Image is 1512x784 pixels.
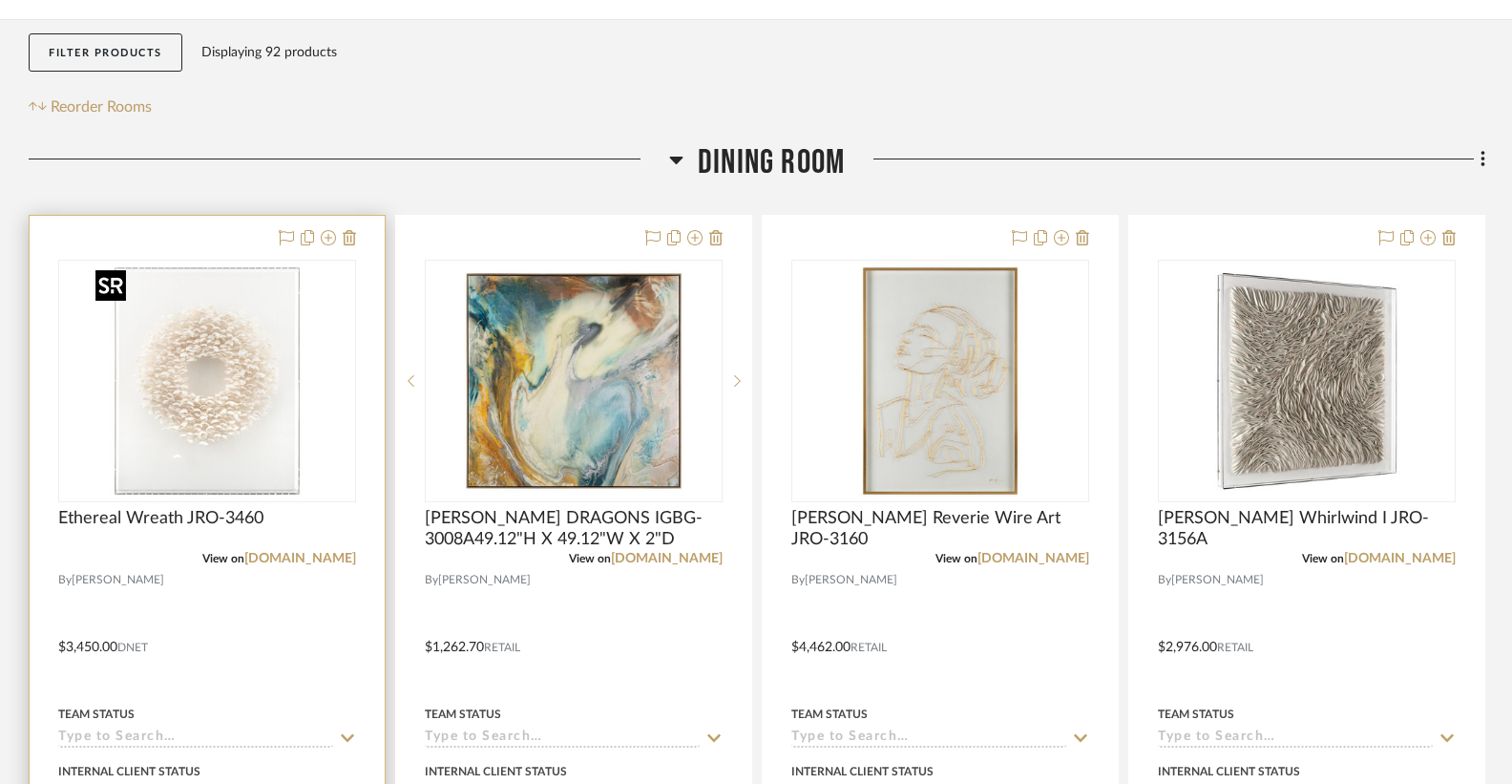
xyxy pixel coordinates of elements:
span: [PERSON_NAME] Reverie Wire Art JRO-3160 [791,508,1089,550]
img: Tony Fey’s Whirlwind I JRO-3156A [1187,262,1426,500]
span: [PERSON_NAME] [438,571,531,589]
span: [PERSON_NAME] [1171,571,1264,589]
a: [DOMAIN_NAME] [611,552,723,565]
span: Reorder Rooms [51,95,152,118]
span: View on [1302,553,1344,564]
input: Type to Search… [425,730,700,748]
button: Reorder Rooms [29,95,152,118]
span: By [425,571,438,589]
a: [DOMAIN_NAME] [977,552,1089,565]
div: Internal Client Status [791,763,934,780]
div: Team Status [791,706,868,723]
div: Internal Client Status [425,763,567,780]
a: [DOMAIN_NAME] [1344,552,1456,565]
span: By [58,571,72,589]
span: [PERSON_NAME] [72,571,164,589]
span: [PERSON_NAME] [805,571,897,589]
img: Mark McDowell's Reverie Wire Art JRO-3160 [821,262,1060,500]
span: View on [202,553,244,564]
span: [PERSON_NAME] Whirlwind I JRO-3156A [1158,508,1456,550]
span: View on [569,553,611,564]
span: By [1158,571,1171,589]
span: Ethereal Wreath JRO-3460 [58,508,263,529]
img: Ethereal Wreath JRO-3460 [88,262,326,500]
div: Team Status [425,706,501,723]
span: [PERSON_NAME] DRAGONS IGBG-3008A49.12"H X 49.12"W X 2"D [425,508,723,550]
input: Type to Search… [58,730,333,748]
div: Internal Client Status [1158,763,1300,780]
button: Filter Products [29,33,182,73]
div: 0 [426,261,722,501]
div: Displaying 92 products [201,33,337,72]
input: Type to Search… [791,730,1066,748]
input: Type to Search… [1158,730,1433,748]
span: View on [935,553,977,564]
div: 0 [59,261,355,501]
img: BRENDAN PARKER'S DRAGONS IGBG-3008A49.12"H X 49.12"W X 2"D [454,262,693,500]
span: By [791,571,805,589]
div: Team Status [58,706,135,723]
span: Dining Room [698,142,845,183]
div: Internal Client Status [58,763,200,780]
div: Team Status [1158,706,1234,723]
a: [DOMAIN_NAME] [244,552,356,565]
